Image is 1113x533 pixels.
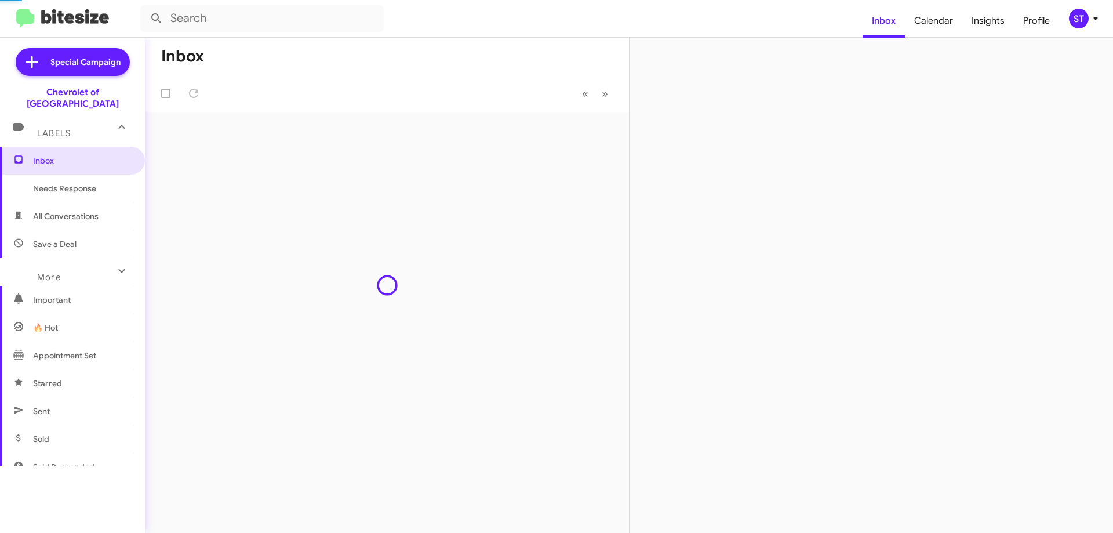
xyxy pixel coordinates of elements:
span: » [602,86,608,101]
input: Search [140,5,384,32]
nav: Page navigation example [576,82,615,106]
span: Starred [33,378,62,389]
button: Next [595,82,615,106]
a: Insights [962,4,1014,38]
span: Sold [33,433,49,445]
span: Inbox [33,155,132,166]
span: Needs Response [33,183,132,194]
span: « [582,86,588,101]
span: Save a Deal [33,238,77,250]
span: Sent [33,405,50,417]
span: Appointment Set [33,350,96,361]
span: More [37,272,61,282]
span: Labels [37,128,71,139]
button: ST [1059,9,1100,28]
button: Previous [575,82,595,106]
div: ST [1069,9,1089,28]
span: Special Campaign [50,56,121,68]
a: Calendar [905,4,962,38]
a: Profile [1014,4,1059,38]
a: Inbox [863,4,905,38]
span: Important [33,294,132,306]
span: 🔥 Hot [33,322,58,333]
span: All Conversations [33,211,99,222]
a: Special Campaign [16,48,130,76]
span: Sold Responded [33,461,94,473]
h1: Inbox [161,47,204,66]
